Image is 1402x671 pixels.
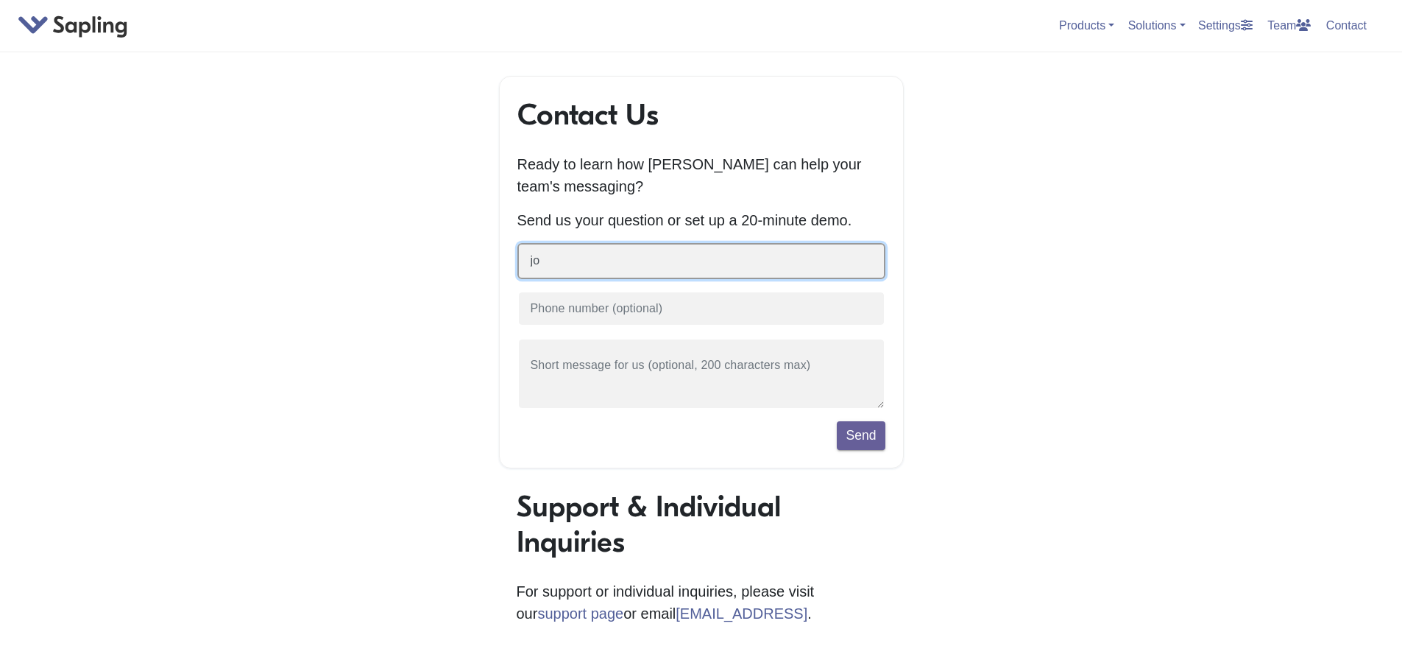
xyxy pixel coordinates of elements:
p: Send us your question or set up a 20-minute demo. [517,209,885,231]
h1: Contact Us [517,97,885,133]
a: Settings [1192,13,1258,38]
input: Phone number (optional) [517,291,885,327]
input: Business email (required) [517,243,885,279]
a: Solutions [1128,19,1186,32]
a: support page [537,605,623,622]
p: For support or individual inquiries, please visit our or email . [517,580,886,625]
a: Team [1261,13,1317,38]
button: Send [837,421,885,449]
p: Ready to learn how [PERSON_NAME] can help your team's messaging? [517,153,885,197]
a: [EMAIL_ADDRESS] [676,605,807,622]
a: Contact [1320,13,1373,38]
a: Products [1059,19,1114,32]
h1: Support & Individual Inquiries [517,489,886,560]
